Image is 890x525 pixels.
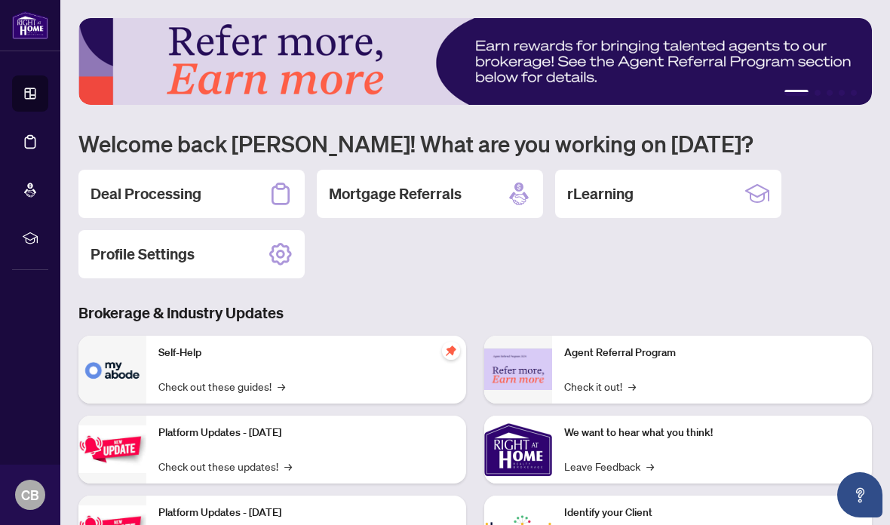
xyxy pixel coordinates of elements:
[21,484,39,505] span: CB
[78,302,872,324] h3: Brokerage & Industry Updates
[827,90,833,96] button: 3
[78,425,146,473] img: Platform Updates - July 21, 2025
[564,345,860,361] p: Agent Referral Program
[78,129,872,158] h1: Welcome back [PERSON_NAME]! What are you working on [DATE]?
[278,378,285,395] span: →
[158,425,454,441] p: Platform Updates - [DATE]
[839,90,845,96] button: 4
[442,342,460,360] span: pushpin
[484,348,552,390] img: Agent Referral Program
[91,244,195,265] h2: Profile Settings
[329,183,462,204] h2: Mortgage Referrals
[564,425,860,441] p: We want to hear what you think!
[851,90,857,96] button: 5
[484,416,552,484] img: We want to hear what you think!
[158,505,454,521] p: Platform Updates - [DATE]
[158,378,285,395] a: Check out these guides!→
[567,183,634,204] h2: rLearning
[784,90,809,96] button: 1
[158,345,454,361] p: Self-Help
[158,458,292,474] a: Check out these updates!→
[646,458,654,474] span: →
[628,378,636,395] span: →
[91,183,201,204] h2: Deal Processing
[564,505,860,521] p: Identify your Client
[12,11,48,39] img: logo
[564,378,636,395] a: Check it out!→
[564,458,654,474] a: Leave Feedback→
[78,18,872,105] img: Slide 0
[284,458,292,474] span: →
[78,336,146,404] img: Self-Help
[837,472,882,517] button: Open asap
[815,90,821,96] button: 2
